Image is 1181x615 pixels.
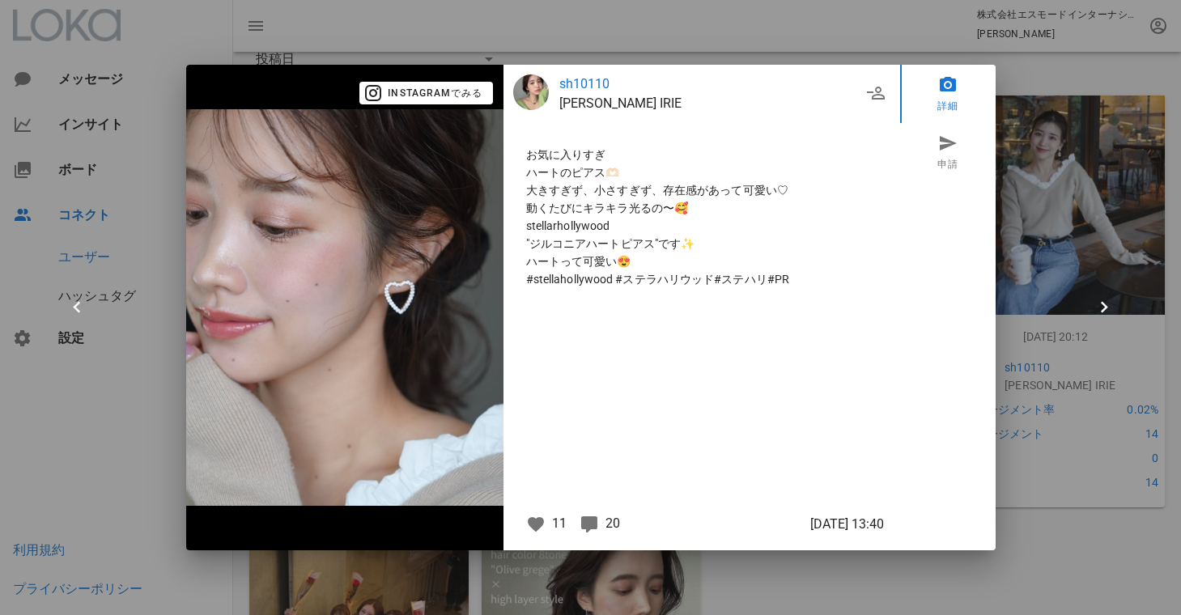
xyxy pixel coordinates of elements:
[186,109,503,505] img: 1450802481790257_18362303824130027_4215337522921562285_n.jpg
[526,270,877,288] span: #stellahollywood #ステラハリウッド#ステハリ#PR
[526,163,877,181] span: ハートのピアス🫶🏻
[559,74,861,94] a: sh10110
[810,515,884,534] span: [DATE] 13:40
[900,123,996,181] a: 申請
[369,86,482,100] span: Instagramでみる
[559,94,861,113] p: SHIORI IRIE
[526,181,877,199] span: 大きすぎず、小さすぎず、存在感があって可愛い♡
[359,82,493,104] button: Instagramでみる
[526,199,877,217] span: 動くたびにキラキラ光るの〜🥰
[526,252,877,270] span: ハートって可愛い😍
[605,515,620,531] span: 20
[552,515,567,531] span: 11
[526,217,877,235] span: stellarhollywood
[513,74,549,110] img: sh10110
[359,84,493,100] a: Instagramでみる
[900,65,996,123] a: 詳細
[526,146,877,163] span: お気に入りすぎ
[526,235,877,252] span: "ジルコニアハートピアス"です✨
